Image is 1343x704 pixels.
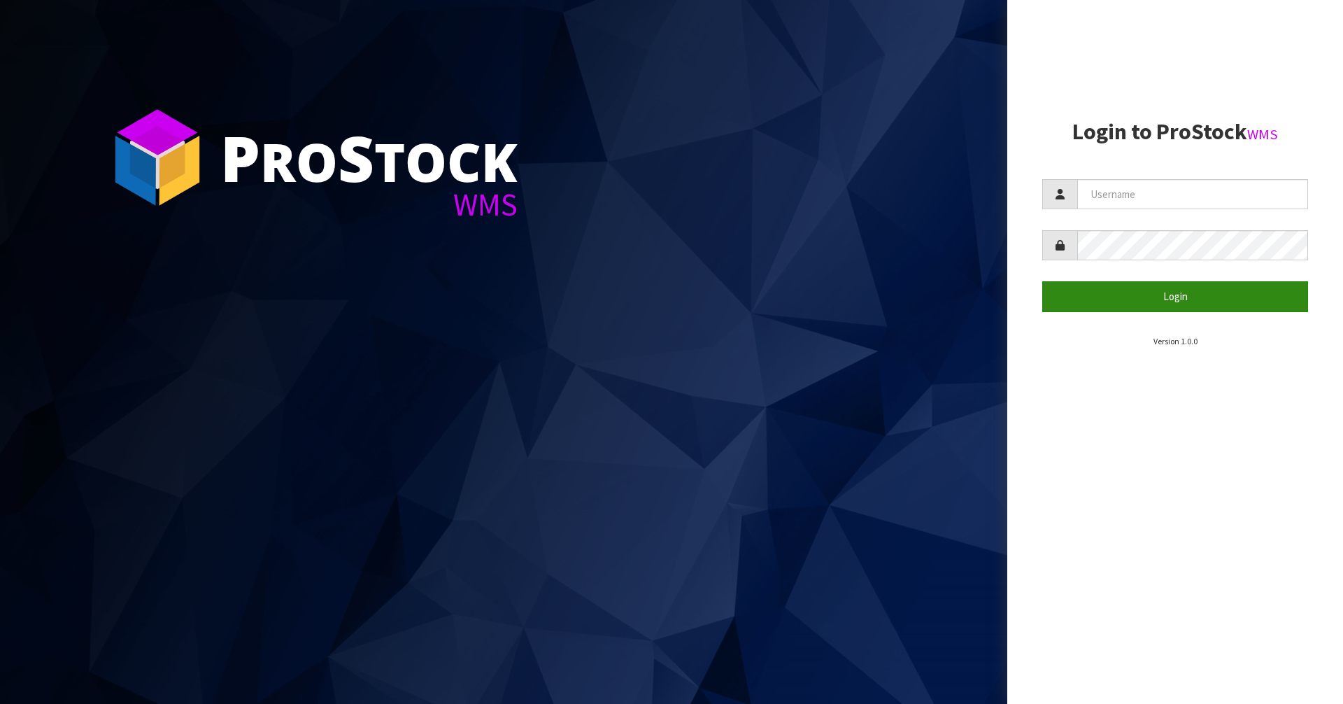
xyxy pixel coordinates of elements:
[220,115,260,200] span: P
[1042,120,1308,144] h2: Login to ProStock
[1153,336,1198,346] small: Version 1.0.0
[105,105,210,210] img: ProStock Cube
[220,189,518,220] div: WMS
[1247,125,1278,143] small: WMS
[220,126,518,189] div: ro tock
[1042,281,1308,311] button: Login
[338,115,374,200] span: S
[1077,179,1308,209] input: Username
